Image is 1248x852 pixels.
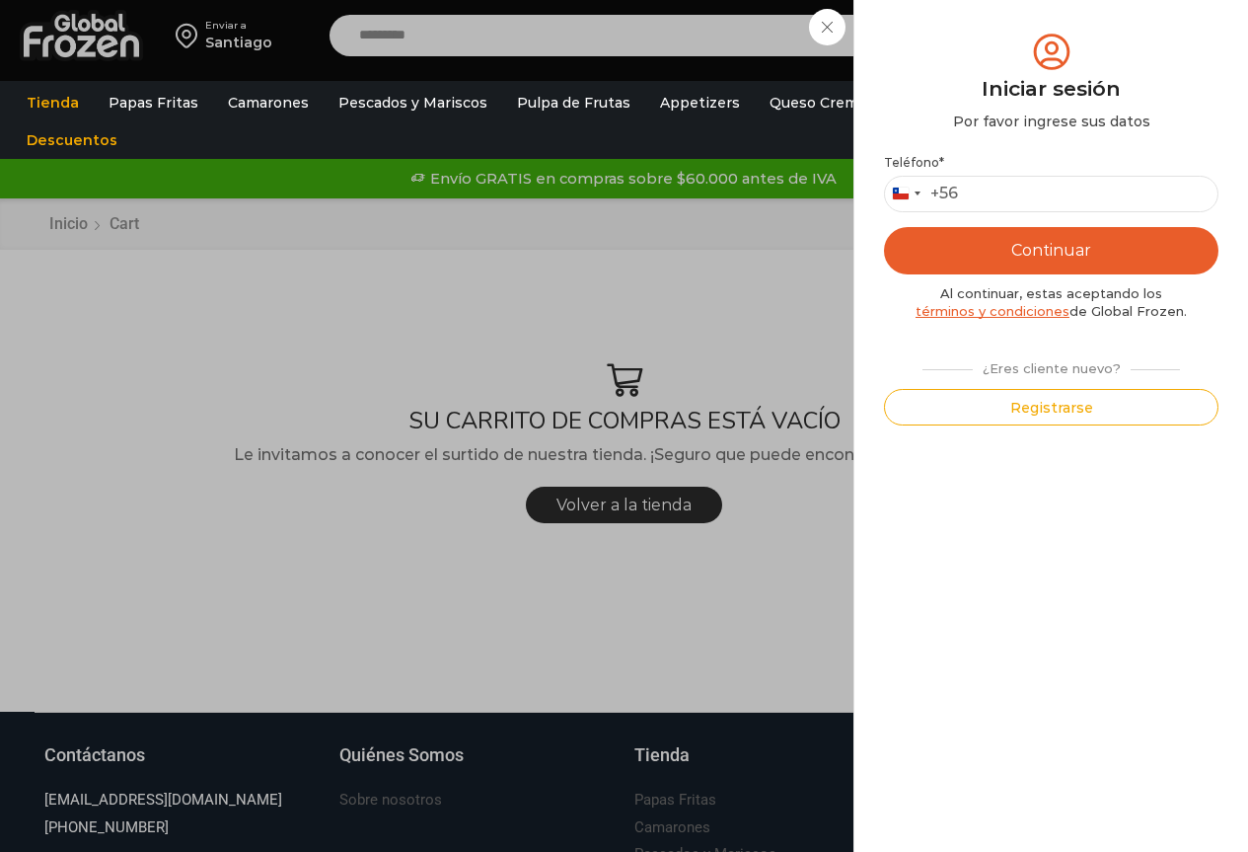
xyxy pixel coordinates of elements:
[884,227,1218,274] button: Continuar
[885,177,958,211] button: Selected country
[916,303,1069,319] a: términos y condiciones
[218,84,319,121] a: Camarones
[884,389,1218,426] button: Registrarse
[884,74,1218,104] div: Iniciar sesión
[329,84,497,121] a: Pescados y Mariscos
[884,284,1218,321] div: Al continuar, estas aceptando los de Global Frozen.
[507,84,640,121] a: Pulpa de Frutas
[884,155,1218,171] label: Teléfono
[930,184,958,204] div: +56
[17,84,89,121] a: Tienda
[1029,30,1074,74] img: tabler-icon-user-circle.svg
[913,352,1190,378] div: ¿Eres cliente nuevo?
[99,84,208,121] a: Papas Fritas
[650,84,750,121] a: Appetizers
[760,84,876,121] a: Queso Crema
[17,121,127,159] a: Descuentos
[884,112,1218,131] div: Por favor ingrese sus datos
